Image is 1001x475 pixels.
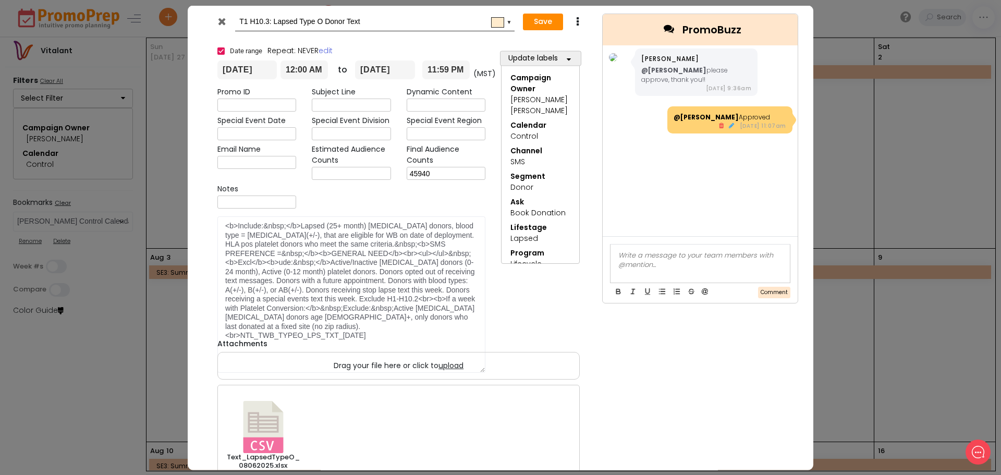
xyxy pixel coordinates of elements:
div: Lifecycle [510,259,570,270]
span: [DATE] 11:07am [740,122,786,130]
div: [PERSON_NAME] [510,94,570,105]
span: New conversation [67,111,125,119]
div: Control [510,131,570,142]
div: please approve, thank you!! [641,66,751,84]
h6: Attachments [217,339,580,348]
label: Drag your file here or click to [218,352,579,379]
input: End time [422,60,470,79]
button: New conversation [16,105,192,126]
span: PromoBuzz [682,21,741,37]
div: Program [510,248,570,259]
label: Notes [217,184,238,194]
img: Logan_Shackleton_headshot.jpg [609,53,617,61]
a: edit [319,45,333,56]
span: Date range [230,46,262,56]
span: [DATE] 9:36am [706,84,752,92]
span: We run on Gist [87,364,132,371]
label: Special Event Region [407,115,482,126]
label: Special Event Division [312,115,389,126]
b: @[PERSON_NAME] [674,113,739,121]
div: [PERSON_NAME] [641,54,751,66]
div: Segment [510,171,570,182]
label: Special Event Date [217,115,286,126]
label: Dynamic Content [407,87,472,98]
div: Ask [510,197,570,208]
div: Approved [674,113,786,122]
div: Channel [510,145,570,156]
div: SMS [510,156,570,167]
button: Update labels [500,51,581,66]
label: Estimated Audience Counts [312,144,390,166]
div: Book Donation [510,208,570,218]
button: Comment [758,286,790,298]
img: filename [237,401,289,453]
b: @[PERSON_NAME] [641,66,706,75]
div: Lifestage [510,222,570,233]
input: To date [355,60,415,79]
label: Promo ID [217,87,250,98]
div: Calendar [510,120,570,131]
div: (MST) [470,68,493,79]
div: to [328,64,351,76]
h1: Hello [PERSON_NAME]! [16,51,193,67]
div: [PERSON_NAME] [510,105,570,116]
input: From date [217,60,277,79]
div: Lapsed [510,233,570,244]
label: Email Name [217,144,261,155]
div: Campaign Owner [510,72,570,94]
label: Subject Line [312,87,356,98]
h6: Text_LapsedTypeO_08062025.xlsx [226,453,300,469]
span: upload [438,360,463,371]
label: Final Audience Counts [407,144,485,166]
iframe: gist-messenger-bubble-iframe [966,440,991,465]
input: Start time [280,60,328,79]
span: Repeat: NEVER [267,45,333,56]
div: Donor [510,182,570,193]
h2: What can we do to help? [16,69,193,86]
